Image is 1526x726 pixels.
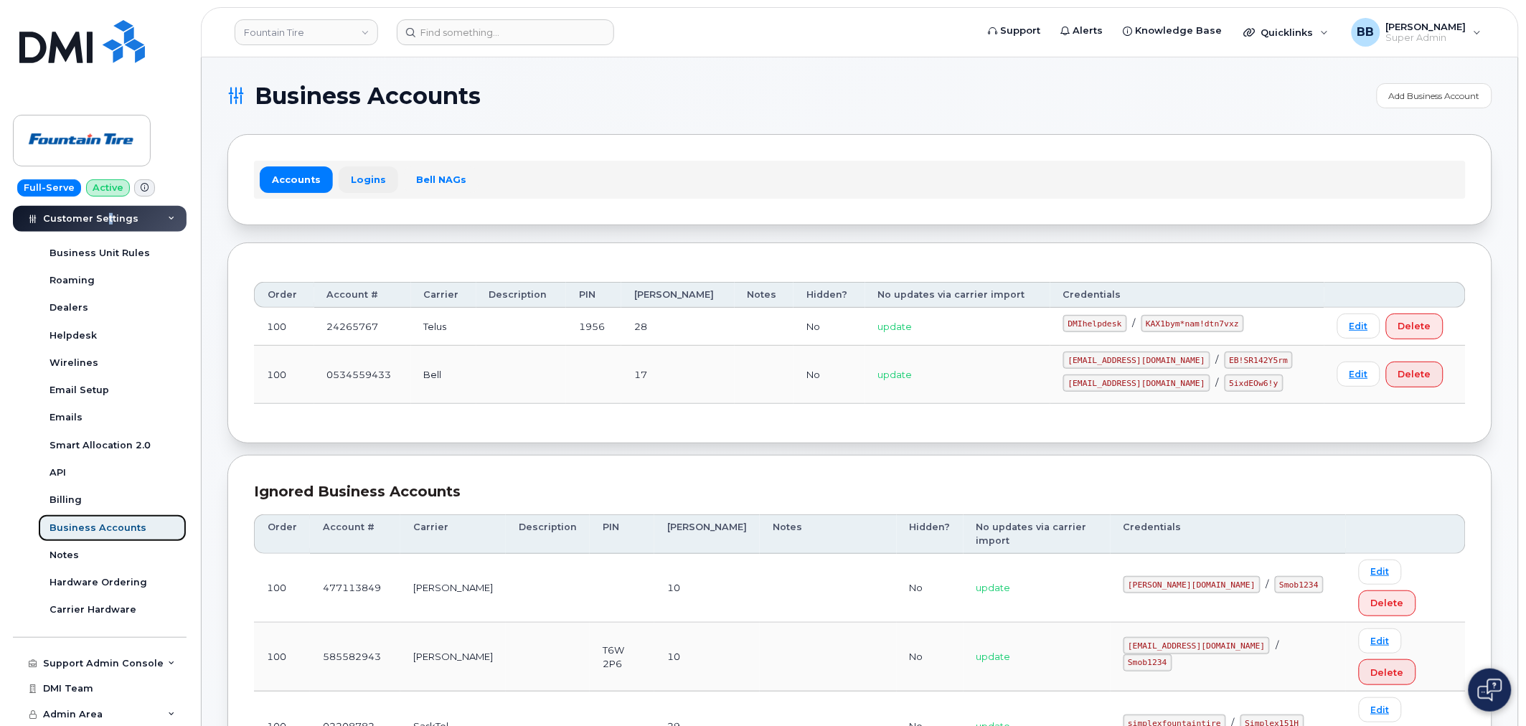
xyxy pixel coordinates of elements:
[254,346,314,404] td: 100
[255,85,481,107] span: Business Accounts
[1276,639,1278,651] span: /
[404,166,479,192] a: Bell NAGs
[1377,83,1492,108] a: Add Business Account
[1337,362,1380,387] a: Edit
[897,514,964,554] th: Hidden?
[1386,313,1443,339] button: Delete
[1359,590,1416,616] button: Delete
[254,514,310,554] th: Order
[400,623,506,692] td: [PERSON_NAME]
[314,308,411,346] td: 24265767
[793,346,865,404] td: No
[566,308,621,346] td: 1956
[1386,362,1443,387] button: Delete
[1275,576,1324,593] code: Smob1234
[1141,315,1244,332] code: KAX1bym*nam!dtn7vxz
[1359,628,1402,654] a: Edit
[735,282,794,308] th: Notes
[1266,578,1269,590] span: /
[254,623,310,692] td: 100
[1063,352,1210,369] code: [EMAIL_ADDRESS][DOMAIN_NAME]
[411,308,476,346] td: Telus
[1371,666,1404,679] span: Delete
[897,554,964,623] td: No
[400,514,506,554] th: Carrier
[976,651,1011,662] span: update
[654,623,760,692] td: 10
[566,282,621,308] th: PIN
[260,166,333,192] a: Accounts
[976,582,1011,593] span: update
[1359,659,1416,685] button: Delete
[314,282,411,308] th: Account #
[1063,315,1127,332] code: DMIhelpdesk
[654,554,760,623] td: 10
[1359,697,1402,722] a: Edit
[400,554,506,623] td: [PERSON_NAME]
[1216,354,1219,365] span: /
[1359,560,1402,585] a: Edit
[310,554,400,623] td: 477113849
[314,346,411,404] td: 0534559433
[654,514,760,554] th: [PERSON_NAME]
[1111,514,1346,554] th: Credentials
[865,282,1050,308] th: No updates via carrier import
[1050,282,1324,308] th: Credentials
[590,623,654,692] td: T6W 2P6
[590,514,654,554] th: PIN
[310,514,400,554] th: Account #
[1398,367,1431,381] span: Delete
[254,308,314,346] td: 100
[1337,313,1380,339] a: Edit
[621,346,735,404] td: 17
[1124,576,1261,593] code: [PERSON_NAME][DOMAIN_NAME]
[411,346,476,404] td: Bell
[506,514,590,554] th: Description
[1133,317,1136,329] span: /
[1124,654,1172,671] code: Smob1234
[254,481,1466,502] div: Ignored Business Accounts
[1398,319,1431,333] span: Delete
[878,321,913,332] span: update
[339,166,398,192] a: Logins
[897,623,964,692] td: No
[760,514,897,554] th: Notes
[1225,374,1284,392] code: 5ixdEOw6!y
[793,282,865,308] th: Hidden?
[621,282,735,308] th: [PERSON_NAME]
[964,514,1111,554] th: No updates via carrier import
[1478,679,1502,702] img: Open chat
[1063,374,1210,392] code: [EMAIL_ADDRESS][DOMAIN_NAME]
[621,308,735,346] td: 28
[1225,352,1293,369] code: EB!SR142Y5rm
[1216,377,1219,388] span: /
[254,554,310,623] td: 100
[1124,637,1271,654] code: [EMAIL_ADDRESS][DOMAIN_NAME]
[1371,596,1404,610] span: Delete
[310,623,400,692] td: 585582943
[793,308,865,346] td: No
[476,282,566,308] th: Description
[411,282,476,308] th: Carrier
[254,282,314,308] th: Order
[878,369,913,380] span: update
